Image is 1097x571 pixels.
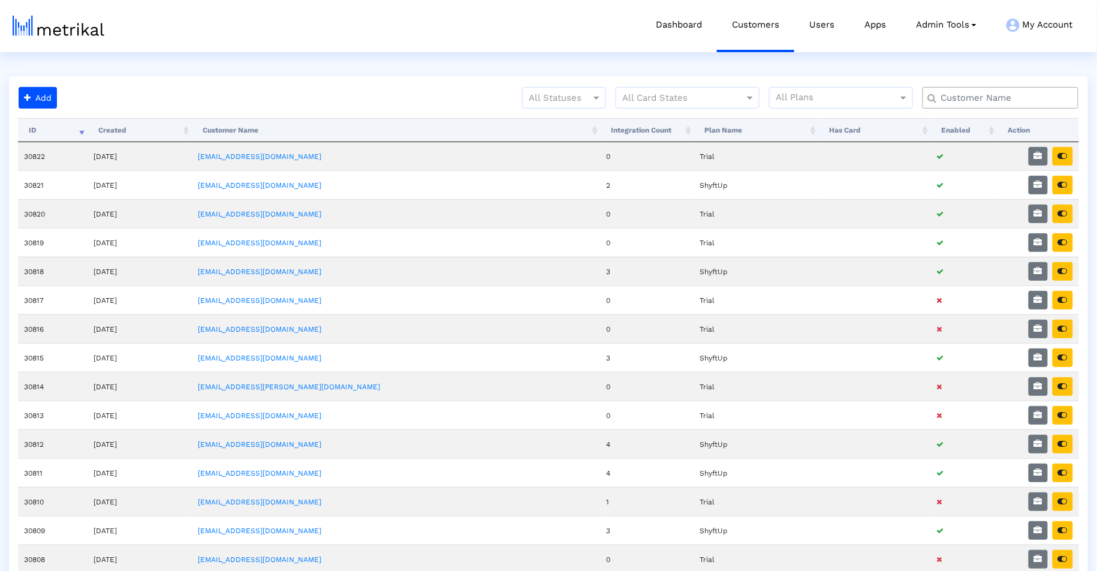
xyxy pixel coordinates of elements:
input: All Card States [622,91,731,106]
a: [EMAIL_ADDRESS][DOMAIN_NAME] [198,498,321,506]
td: 30821 [18,170,88,199]
td: 30822 [18,142,88,170]
td: ShyftUp [694,343,819,372]
td: 30809 [18,516,88,545]
button: Add [19,87,57,109]
input: All Plans [776,91,900,106]
td: [DATE] [88,228,192,257]
td: [DATE] [88,142,192,170]
a: [EMAIL_ADDRESS][DOMAIN_NAME] [198,210,321,218]
a: [EMAIL_ADDRESS][DOMAIN_NAME] [198,239,321,247]
td: ShyftUp [694,257,819,285]
td: [DATE] [88,429,192,458]
td: Trial [694,285,819,314]
td: 0 [601,314,694,343]
a: [EMAIL_ADDRESS][DOMAIN_NAME] [198,354,321,362]
td: [DATE] [88,458,192,487]
th: Created: activate to sort column ascending [88,118,192,142]
td: [DATE] [88,372,192,401]
td: 30816 [18,314,88,343]
td: 30814 [18,372,88,401]
td: Trial [694,372,819,401]
td: 3 [601,516,694,545]
img: metrical-logo-light.png [13,16,104,36]
td: 0 [601,372,694,401]
td: 1 [601,487,694,516]
td: Trial [694,487,819,516]
td: [DATE] [88,199,192,228]
td: 0 [601,199,694,228]
a: [EMAIL_ADDRESS][DOMAIN_NAME] [198,469,321,477]
td: Trial [694,199,819,228]
td: ShyftUp [694,429,819,458]
th: Integration Count: activate to sort column ascending [601,118,694,142]
td: [DATE] [88,257,192,285]
td: 30813 [18,401,88,429]
th: Plan Name: activate to sort column ascending [694,118,819,142]
td: [DATE] [88,170,192,199]
td: [DATE] [88,516,192,545]
td: 0 [601,285,694,314]
th: Action [997,118,1079,142]
th: Has Card: activate to sort column ascending [819,118,931,142]
td: 3 [601,343,694,372]
a: [EMAIL_ADDRESS][DOMAIN_NAME] [198,411,321,420]
td: [DATE] [88,285,192,314]
td: 30812 [18,429,88,458]
td: ShyftUp [694,170,819,199]
td: 30811 [18,458,88,487]
td: 30810 [18,487,88,516]
a: [EMAIL_ADDRESS][DOMAIN_NAME] [198,181,321,190]
td: 0 [601,142,694,170]
a: [EMAIL_ADDRESS][PERSON_NAME][DOMAIN_NAME] [198,383,380,391]
a: [EMAIL_ADDRESS][DOMAIN_NAME] [198,296,321,305]
td: 4 [601,429,694,458]
th: ID: activate to sort column ascending [18,118,88,142]
td: 30817 [18,285,88,314]
td: 30819 [18,228,88,257]
td: [DATE] [88,314,192,343]
td: 0 [601,401,694,429]
td: 30818 [18,257,88,285]
a: [EMAIL_ADDRESS][DOMAIN_NAME] [198,268,321,276]
td: Trial [694,142,819,170]
a: [EMAIL_ADDRESS][DOMAIN_NAME] [198,440,321,449]
th: Enabled: activate to sort column ascending [931,118,997,142]
a: [EMAIL_ADDRESS][DOMAIN_NAME] [198,527,321,535]
td: 0 [601,228,694,257]
input: Customer Name [933,92,1074,104]
td: ShyftUp [694,516,819,545]
td: 30820 [18,199,88,228]
td: 30815 [18,343,88,372]
td: [DATE] [88,401,192,429]
a: [EMAIL_ADDRESS][DOMAIN_NAME] [198,325,321,333]
td: [DATE] [88,487,192,516]
img: my-account-menu-icon.png [1006,19,1020,32]
a: [EMAIL_ADDRESS][DOMAIN_NAME] [198,555,321,564]
td: Trial [694,228,819,257]
td: ShyftUp [694,458,819,487]
td: 4 [601,458,694,487]
td: Trial [694,314,819,343]
td: [DATE] [88,343,192,372]
td: 3 [601,257,694,285]
td: Trial [694,401,819,429]
th: Customer Name: activate to sort column ascending [192,118,600,142]
td: 2 [601,170,694,199]
a: [EMAIL_ADDRESS][DOMAIN_NAME] [198,152,321,161]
